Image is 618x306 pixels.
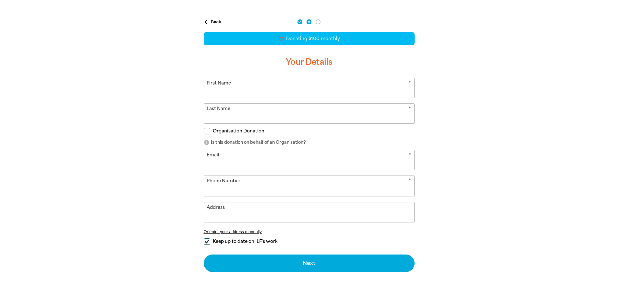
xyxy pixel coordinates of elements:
[307,19,311,24] button: Navigate to step 2 of 3 to enter your details
[204,128,210,134] input: Organisation Donation
[213,128,264,134] span: Organisation Donation
[204,238,210,245] input: Keep up to date on ILF's work
[204,140,210,145] i: info
[297,19,302,24] button: Navigate to step 1 of 3 to enter your donation amount
[213,238,277,244] span: Keep up to date on ILF's work
[204,139,415,146] p: Is this donation on behalf of an Organisation?
[408,177,411,186] i: Required
[204,229,415,234] button: Or enter your address manually
[316,19,321,24] button: Navigate to step 3 of 3 to enter your payment details
[204,32,415,45] div: Donating $100 monthly
[204,255,415,272] button: Next
[201,17,224,28] button: Back
[204,19,210,25] i: arrow_back
[204,52,415,73] h3: Your Details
